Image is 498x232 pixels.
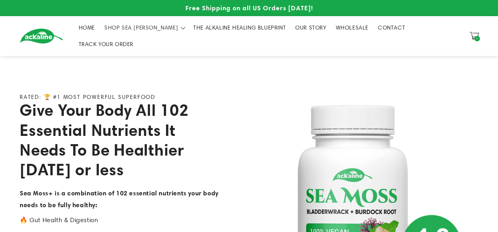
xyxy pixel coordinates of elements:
a: HOME [74,19,100,36]
a: WHOLESALE [331,19,373,36]
p: 🔥 Gut Health & Digestion [20,215,222,226]
summary: SHOP SEA [PERSON_NAME] [100,19,189,36]
a: OUR STORY [291,19,331,36]
span: OUR STORY [295,24,326,31]
a: THE ALKALINE HEALING BLUEPRINT [189,19,291,36]
span: HOME [79,24,95,31]
a: TRACK YOUR ORDER [74,36,139,52]
h2: Give Your Body All 102 Essential Nutrients It Needs To Be Healthier [DATE] or less [20,100,222,180]
img: Ackaline [20,28,63,44]
span: WHOLESALE [336,24,368,31]
span: THE ALKALINE HEALING BLUEPRINT [193,24,286,31]
span: TRACK YOUR ORDER [79,41,134,48]
strong: Sea Moss+ is a combination of 102 essential nutrients your body needs to be fully healthy: [20,189,218,209]
span: Free Shipping on all US Orders [DATE]! [185,4,313,12]
a: CONTACT [373,19,410,36]
span: SHOP SEA [PERSON_NAME] [104,24,178,31]
p: RATED: 🏆 #1 MOST POWERFUL SUPERFOOD [20,94,156,100]
span: 1 [476,36,478,41]
span: CONTACT [378,24,405,31]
